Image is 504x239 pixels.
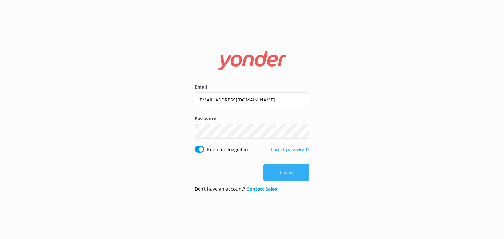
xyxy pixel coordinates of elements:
p: Don’t have an account? [195,185,277,193]
button: Show password [296,125,309,138]
a: Contact Sales [246,186,277,192]
input: user@emailaddress.com [195,92,309,107]
a: Forgot password? [271,146,309,153]
button: Log in [263,164,309,181]
label: Email [195,83,309,91]
label: Keep me logged in [207,146,248,153]
label: Password [195,115,309,122]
